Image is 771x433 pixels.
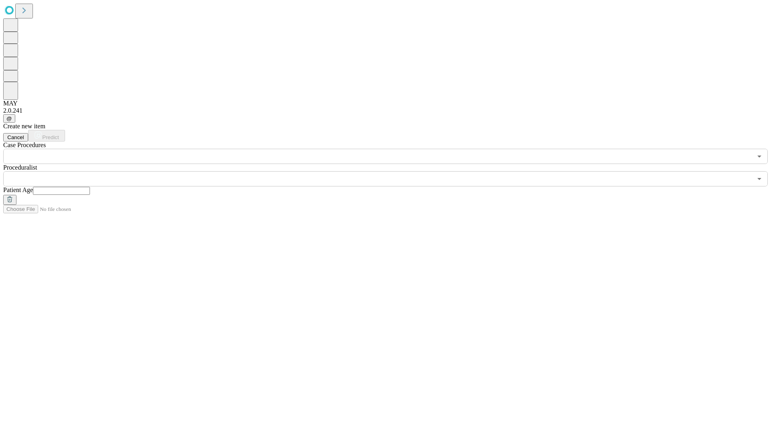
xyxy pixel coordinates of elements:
[28,130,65,142] button: Predict
[3,107,768,114] div: 2.0.241
[754,173,765,184] button: Open
[3,123,45,129] span: Create new item
[7,134,24,140] span: Cancel
[754,151,765,162] button: Open
[42,134,59,140] span: Predict
[6,115,12,121] span: @
[3,133,28,142] button: Cancel
[3,164,37,171] span: Proceduralist
[3,114,15,123] button: @
[3,186,33,193] span: Patient Age
[3,142,46,148] span: Scheduled Procedure
[3,100,768,107] div: MAY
